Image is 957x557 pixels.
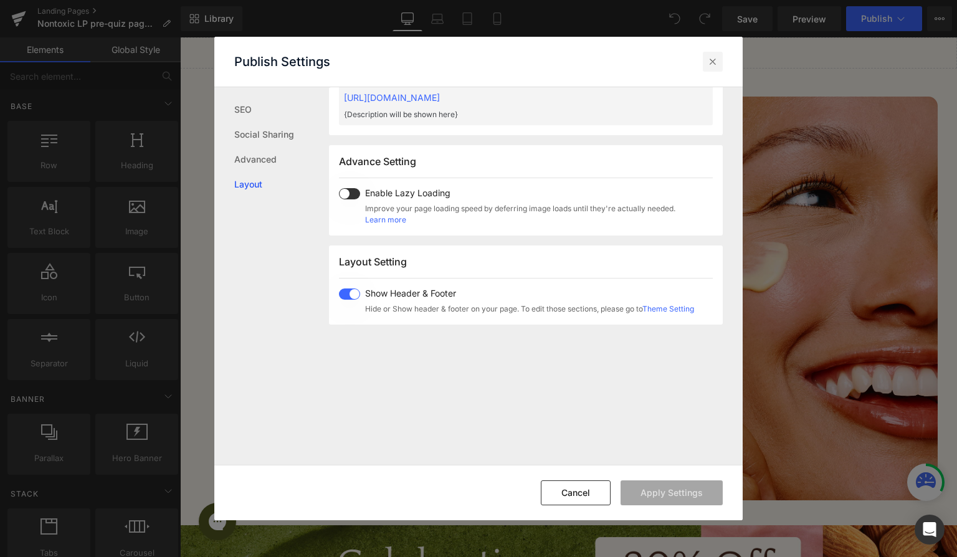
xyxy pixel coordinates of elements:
[365,288,694,298] span: Show Header & Footer
[621,480,723,505] button: Apply Settings
[234,122,329,147] a: Social Sharing
[365,188,675,198] span: Enable Lazy Loading
[344,109,668,120] p: {Description will be shown here}
[541,480,611,505] button: Cancel
[339,155,416,168] span: Advance Setting
[642,304,694,313] a: Theme Setting
[62,309,326,339] p: Join our movement and find the healthiest skin of your life. We guarantee it or your money back.
[234,97,329,122] a: SEO
[62,234,326,294] p: That's wrong. Healthy skin is beautiful. And, the path to healthy skin is through nourishing your...
[915,515,945,545] div: Open Intercom Messenger
[365,303,694,315] span: Hide or Show header & footer on your page. To edit those sections, please go to
[234,147,329,172] a: Advanced
[62,174,326,219] p: The lie we've been told is toxic, lab-made ingredients are the way to get flawless, beautiful ski...
[339,255,407,268] span: Layout Setting
[148,364,241,378] span: Find my skin type
[344,92,440,103] a: [URL][DOMAIN_NAME]
[234,172,329,197] a: Layout
[234,54,330,69] p: Publish Settings
[120,355,269,386] a: Find my skin type
[12,461,62,507] iframe: Gorgias live chat messenger
[365,203,675,214] span: Improve your page loading speed by deferring image loads until they're actually needed.
[282,136,310,163] span: lie
[365,214,406,226] a: Learn more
